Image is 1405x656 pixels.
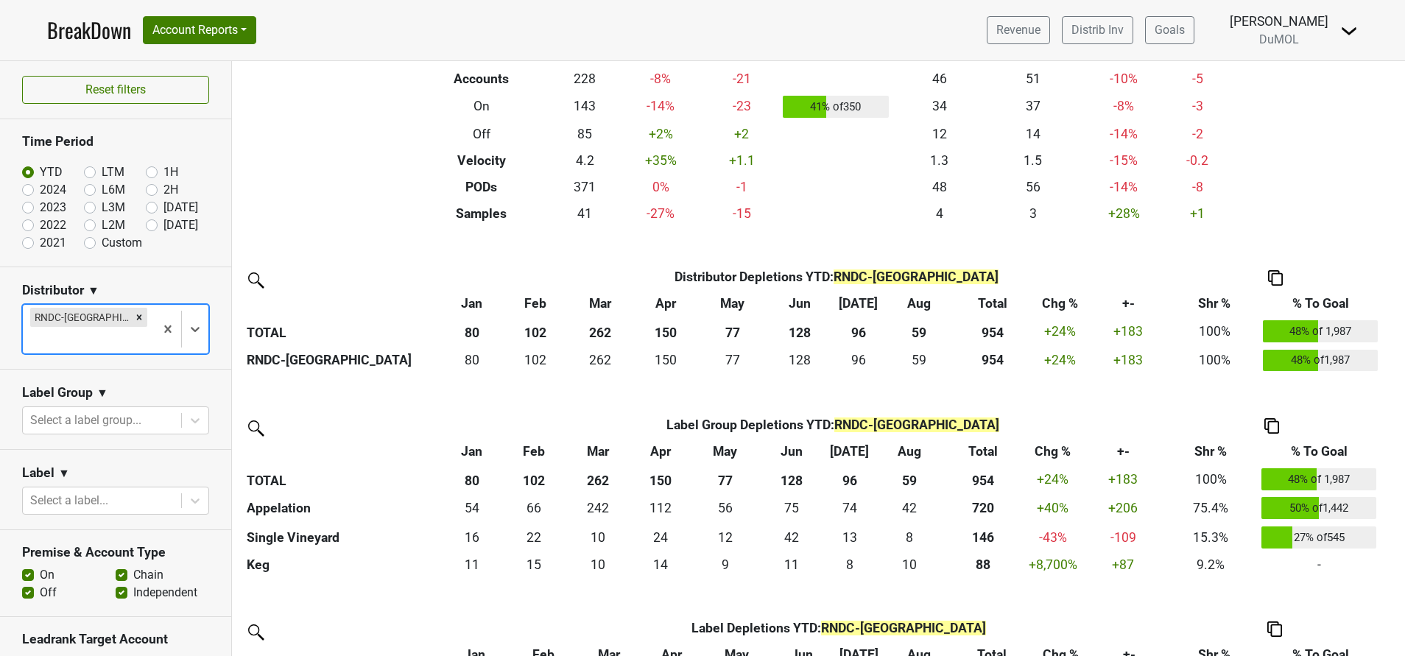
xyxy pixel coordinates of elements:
td: 10 [876,552,943,579]
div: 80 [444,350,500,370]
div: +183 [1091,350,1166,370]
h3: Leadrank Target Account [22,632,209,647]
td: 41 [553,200,617,227]
span: DuMOL [1259,32,1299,46]
td: 127.504 [768,346,831,375]
span: RNDC-[GEOGRAPHIC_DATA] [834,417,999,432]
th: 262 [567,317,634,346]
th: 128 [768,317,831,346]
td: 34 [892,92,986,121]
th: 88.000 [943,552,1023,579]
td: 24.167 [630,523,690,552]
button: Reset filters [22,76,209,104]
td: 4.2 [553,147,617,174]
div: 88 [946,555,1019,574]
span: +183 [1108,472,1138,487]
div: +206 [1086,498,1160,518]
td: 3 [986,200,1080,227]
div: 262 [571,350,630,370]
td: -8 % [1080,92,1168,121]
td: 12 [690,523,760,552]
div: 8 [880,528,940,547]
td: 12 [892,121,986,147]
label: 2023 [40,199,66,216]
a: Revenue [987,16,1050,44]
div: 112 [634,498,686,518]
td: +2 % [617,121,705,147]
td: 13.499 [823,523,876,552]
img: filter [243,619,267,643]
th: Shr %: activate to sort column ascending [1163,438,1258,465]
th: Mar: activate to sort column ascending [565,438,631,465]
td: 80.4 [440,346,503,375]
td: +40 % [1023,494,1082,523]
th: 77 [697,317,768,346]
div: 24 [634,528,686,547]
td: +35 % [617,147,705,174]
button: Account Reports [143,16,256,44]
td: 100% [1163,465,1258,494]
img: Copy to clipboard [1268,270,1283,286]
td: 11 [440,552,502,579]
td: 21.7 [503,523,565,552]
td: 14 [986,121,1080,147]
th: Label Depletions YTD : [509,616,1169,642]
label: L3M [102,199,125,216]
td: 100% [1169,346,1260,375]
div: 10 [568,528,627,547]
div: 22 [506,528,561,547]
label: 2H [163,181,178,199]
th: Samples [410,200,554,227]
td: 8 [823,552,876,579]
th: Chg %: activate to sort column ascending [1023,438,1082,465]
div: 954 [956,350,1029,370]
a: BreakDown [47,15,131,46]
div: 14 [634,555,686,574]
div: 11 [764,555,820,574]
th: 59 [885,317,952,346]
th: 96 [823,465,876,494]
td: 85 [553,121,617,147]
div: 13 [826,528,873,547]
div: -109 [1086,528,1160,547]
td: 37 [986,92,1080,121]
td: -5 [1168,66,1228,92]
th: 953.802 [952,346,1033,375]
div: 12 [694,528,756,547]
div: 54 [444,498,499,518]
h3: Distributor [22,283,84,298]
img: filter [243,267,267,291]
th: Total: activate to sort column ascending [952,290,1033,317]
td: -10 % [1080,66,1168,92]
td: -8 [1168,174,1228,200]
td: -1 [705,174,779,200]
td: 41.504 [760,523,823,552]
th: Aug: activate to sort column ascending [876,438,943,465]
div: 146 [946,528,1019,547]
td: -15 % [1080,147,1168,174]
h3: Premise & Account Type [22,545,209,560]
td: 10 [565,523,631,552]
th: 150 [630,465,690,494]
span: ▼ [96,384,108,402]
td: -43 % [1023,523,1082,552]
th: 128 [760,465,823,494]
span: RNDC-[GEOGRAPHIC_DATA] [821,621,986,635]
td: -15 [705,200,779,227]
label: YTD [40,163,63,181]
th: PODs [410,174,554,200]
td: -14 % [1080,174,1168,200]
span: +24% [1037,472,1068,487]
td: 56 [986,174,1080,200]
td: -14 % [617,92,705,121]
th: Label Group Depletions YTD : [503,412,1164,438]
div: 59 [889,350,948,370]
td: 15 [503,552,565,579]
th: 77 [690,465,760,494]
div: 16 [444,528,499,547]
td: -3 [1168,92,1228,121]
label: [DATE] [163,199,198,216]
div: 42 [764,528,820,547]
td: -21 [705,66,779,92]
label: Chain [133,566,163,584]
